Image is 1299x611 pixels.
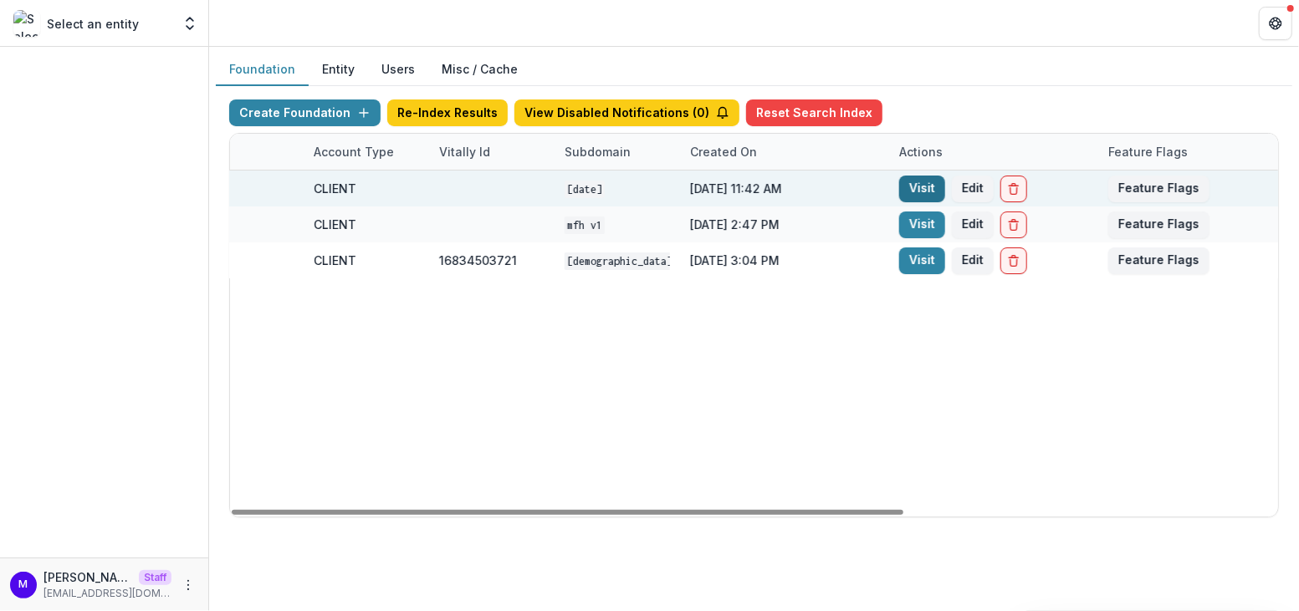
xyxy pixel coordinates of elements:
[680,171,889,206] div: [DATE] 11:42 AM
[229,99,381,126] button: Create Foundation
[429,143,500,160] div: Vitally Id
[314,180,356,197] div: CLIENT
[47,15,139,33] p: Select an entity
[889,134,1098,170] div: Actions
[178,7,202,40] button: Open entity switcher
[899,247,945,274] a: Visit
[565,216,605,234] code: MFH V1
[43,586,171,601] p: [EMAIL_ADDRESS][DOMAIN_NAME]
[387,99,508,126] button: Re-Index Results
[680,143,767,160] div: Created on
[1000,176,1027,202] button: Delete Foundation
[952,176,994,202] button: Edit
[1098,143,1198,160] div: Feature Flags
[304,134,429,170] div: Account Type
[1108,176,1210,202] button: Feature Flags
[680,134,889,170] div: Created on
[1108,211,1210,238] button: Feature Flags
[899,176,945,202] a: Visit
[368,53,428,86] button: Users
[314,216,356,233] div: CLIENT
[746,99,882,126] button: Reset Search Index
[1000,247,1027,274] button: Delete Foundation
[680,206,889,242] div: [DATE] 2:47 PM
[565,252,675,270] code: [DEMOGRAPHIC_DATA]
[178,575,198,595] button: More
[555,143,641,160] div: Subdomain
[216,53,309,86] button: Foundation
[565,181,605,198] code: [DATE]
[1259,7,1292,40] button: Get Help
[429,134,555,170] div: Vitally Id
[43,568,132,586] p: [PERSON_NAME]
[1000,211,1027,238] button: Delete Foundation
[899,211,945,238] a: Visit
[1108,247,1210,274] button: Feature Flags
[514,99,739,126] button: View Disabled Notifications (0)
[439,252,517,269] div: 16834503721
[304,143,404,160] div: Account Type
[19,579,28,590] div: Maddie
[428,53,531,86] button: Misc / Cache
[13,10,40,37] img: Select an entity
[889,143,953,160] div: Actions
[952,247,994,274] button: Edit
[139,570,171,585] p: Staff
[680,242,889,278] div: [DATE] 3:04 PM
[314,252,356,269] div: CLIENT
[555,134,680,170] div: Subdomain
[309,53,368,86] button: Entity
[952,211,994,238] button: Edit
